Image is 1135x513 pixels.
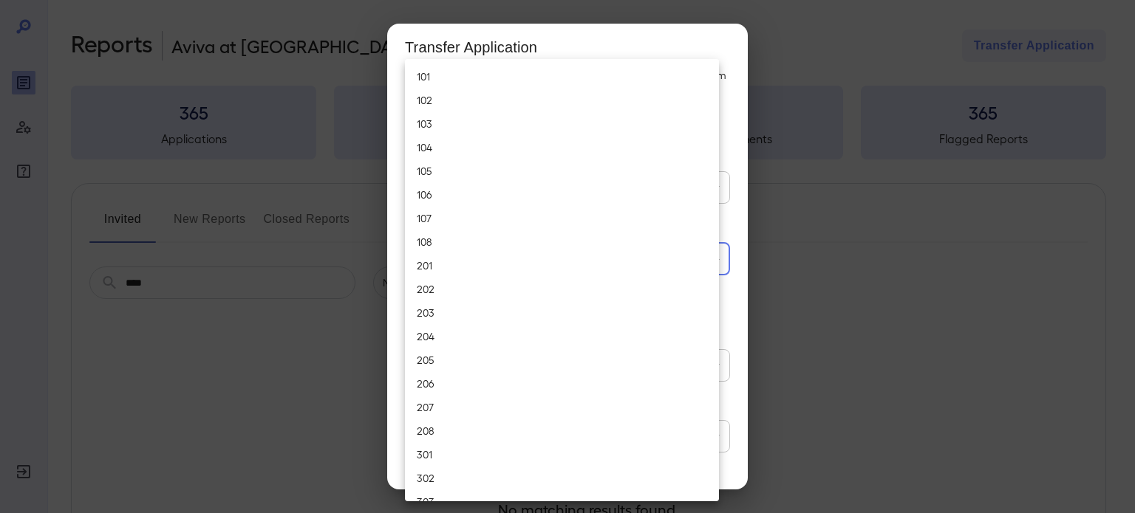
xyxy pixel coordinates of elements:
li: 102 [405,89,719,112]
li: 101 [405,65,719,89]
li: 203 [405,301,719,325]
li: 105 [405,159,719,183]
li: 208 [405,419,719,443]
li: 201 [405,254,719,278]
li: 202 [405,278,719,301]
li: 108 [405,230,719,254]
li: 107 [405,207,719,230]
li: 106 [405,183,719,207]
li: 302 [405,466,719,490]
li: 205 [405,348,719,372]
li: 207 [405,396,719,419]
li: 104 [405,136,719,159]
li: 204 [405,325,719,348]
li: 206 [405,372,719,396]
li: 301 [405,443,719,466]
li: 103 [405,112,719,136]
